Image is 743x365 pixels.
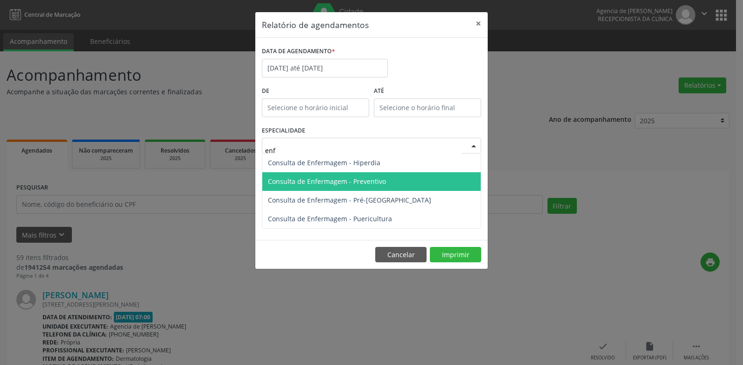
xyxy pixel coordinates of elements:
[262,98,369,117] input: Selecione o horário inicial
[268,196,431,204] span: Consulta de Enfermagem - Pré-[GEOGRAPHIC_DATA]
[268,177,386,186] span: Consulta de Enfermagem - Preventivo
[262,19,369,31] h5: Relatório de agendamentos
[262,59,388,77] input: Selecione uma data ou intervalo
[375,247,427,263] button: Cancelar
[262,124,305,138] label: ESPECIALIDADE
[268,214,392,223] span: Consulta de Enfermagem - Puericultura
[265,141,462,160] input: Seleciona uma especialidade
[262,44,335,59] label: DATA DE AGENDAMENTO
[469,12,488,35] button: Close
[374,98,481,117] input: Selecione o horário final
[262,84,369,98] label: De
[430,247,481,263] button: Imprimir
[374,84,481,98] label: ATÉ
[268,158,380,167] span: Consulta de Enfermagem - Hiperdia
